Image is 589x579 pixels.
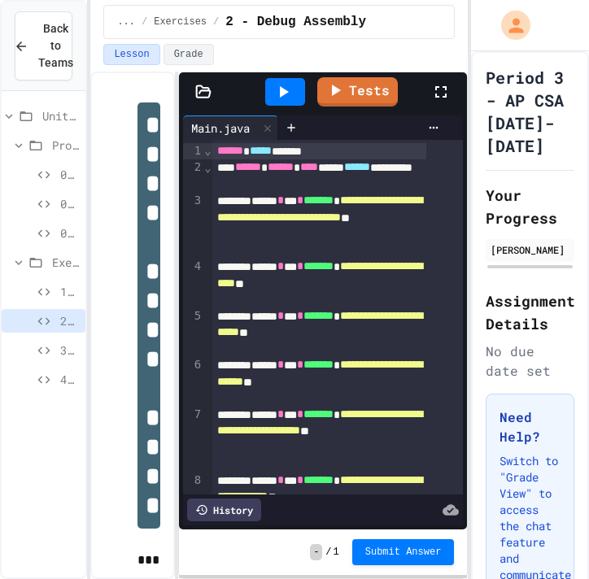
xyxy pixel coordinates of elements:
[142,15,147,28] span: /
[183,357,203,407] div: 6
[225,12,366,32] span: 2 - Debug Assembly
[491,242,569,257] div: [PERSON_NAME]
[187,498,261,521] div: History
[60,195,79,212] span: 002 - Text Picture
[103,44,159,65] button: Lesson
[365,546,442,559] span: Submit Answer
[486,66,574,157] h1: Period 3 - AP CSA [DATE]-[DATE]
[500,407,561,446] h3: Need Help?
[60,371,79,388] span: 4 - Restaurant Order System
[486,184,574,229] h2: Your Progress
[60,312,79,329] span: 2 - Debug Assembly
[60,342,79,359] span: 3 - Pet Profile Fix
[183,259,203,308] div: 4
[317,77,398,107] a: Tests
[117,15,135,28] span: ...
[183,193,203,259] div: 3
[183,308,203,358] div: 5
[154,15,207,28] span: Exercises
[38,20,73,72] span: Back to Teams
[164,44,214,65] button: Grade
[310,544,322,560] span: -
[183,407,203,472] div: 7
[484,7,534,44] div: My Account
[486,289,574,335] h2: Assignment Details
[60,283,79,300] span: 1 - Morning Routine Fix
[60,166,79,183] span: 001 - HelloWorld
[486,342,574,381] div: No due date set
[52,254,79,271] span: Exercises
[183,120,258,137] div: Main.java
[42,107,79,124] span: Unit 01
[203,144,212,157] span: Fold line
[60,224,79,242] span: 003 - Escape Sequences
[183,159,203,193] div: 2
[325,546,331,559] span: /
[183,472,203,522] div: 8
[203,161,212,174] span: Fold line
[334,546,339,559] span: 1
[52,137,79,154] span: Programs
[183,143,203,159] div: 1
[213,15,219,28] span: /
